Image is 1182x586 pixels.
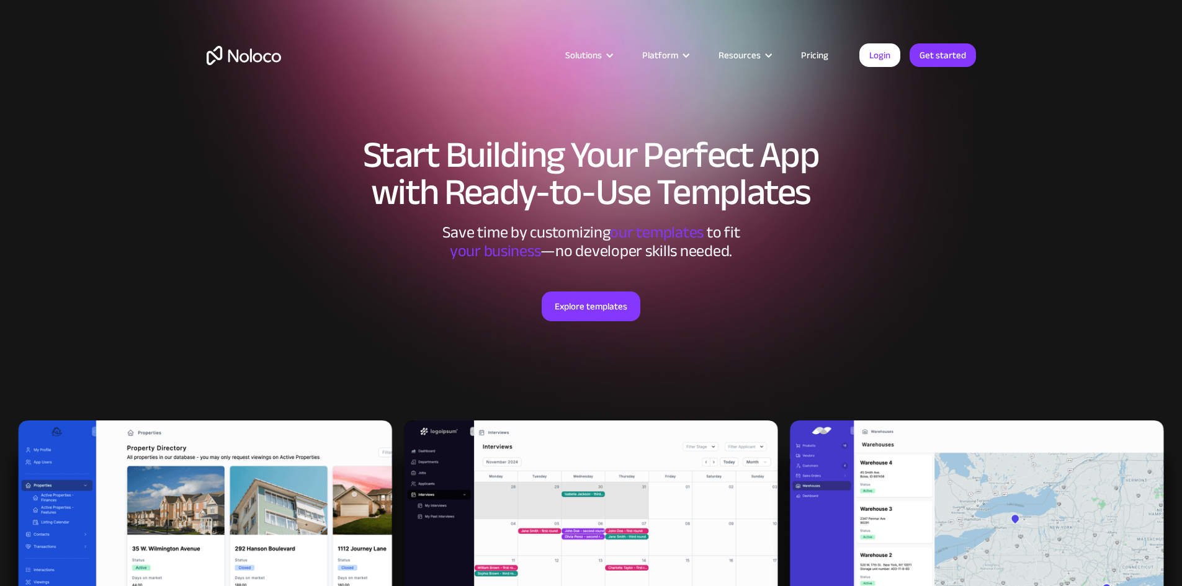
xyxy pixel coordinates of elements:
[550,47,627,63] div: Solutions
[910,43,976,67] a: Get started
[450,236,541,266] span: your business
[542,291,640,321] a: Explore templates
[719,47,761,63] div: Resources
[859,43,900,67] a: Login
[703,47,786,63] div: Resources
[610,217,704,247] span: our templates
[627,47,703,63] div: Platform
[642,47,678,63] div: Platform
[207,46,281,65] a: home
[207,136,976,211] h1: Start Building Your Perfect App with Ready-to-Use Templates
[405,223,777,260] div: Save time by customizing to fit ‍ —no developer skills needed.
[786,47,844,63] a: Pricing
[565,47,602,63] div: Solutions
